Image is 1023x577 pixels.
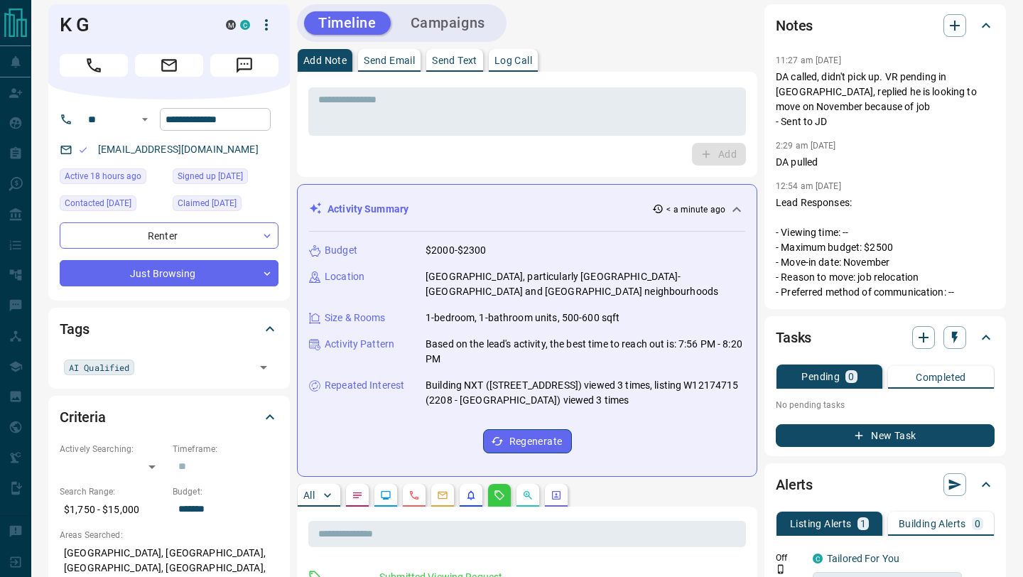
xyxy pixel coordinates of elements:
[776,70,995,129] p: DA called, didn't pick up. VR pending in [GEOGRAPHIC_DATA], replied he is looking to move on Nove...
[776,473,813,496] h2: Alerts
[325,378,404,393] p: Repeated Interest
[240,20,250,30] div: condos.ca
[975,519,980,529] p: 0
[60,406,106,428] h2: Criteria
[408,490,420,501] svg: Calls
[776,9,995,43] div: Notes
[899,519,966,529] p: Building Alerts
[226,20,236,30] div: mrloft.ca
[790,519,852,529] p: Listing Alerts
[254,357,274,377] button: Open
[303,55,347,65] p: Add Note
[437,490,448,501] svg: Emails
[776,326,811,349] h2: Tasks
[325,269,364,284] p: Location
[432,55,477,65] p: Send Text
[60,260,278,286] div: Just Browsing
[776,564,786,574] svg: Push Notification Only
[65,169,141,183] span: Active 18 hours ago
[666,203,725,216] p: < a minute ago
[860,519,866,529] p: 1
[309,196,745,222] div: Activity Summary< a minute ago
[65,196,131,210] span: Contacted [DATE]
[69,360,129,374] span: AI Qualified
[60,485,166,498] p: Search Range:
[178,169,243,183] span: Signed up [DATE]
[60,318,89,340] h2: Tags
[426,269,745,299] p: [GEOGRAPHIC_DATA], particularly [GEOGRAPHIC_DATA]-[GEOGRAPHIC_DATA] and [GEOGRAPHIC_DATA] neighbo...
[801,372,840,382] p: Pending
[364,55,415,65] p: Send Email
[173,195,278,215] div: Fri Oct 10 2025
[813,554,823,563] div: condos.ca
[210,54,278,77] span: Message
[78,145,88,155] svg: Email Valid
[776,14,813,37] h2: Notes
[135,54,203,77] span: Email
[916,372,966,382] p: Completed
[776,141,836,151] p: 2:29 am [DATE]
[60,14,205,36] h1: K G
[304,11,391,35] button: Timeline
[776,195,995,300] p: Lead Responses: - Viewing time: -- - Maximum budget: $2500 - Move-in date: November - Reason to m...
[483,429,572,453] button: Regenerate
[98,144,259,155] a: [EMAIL_ADDRESS][DOMAIN_NAME]
[396,11,499,35] button: Campaigns
[494,55,532,65] p: Log Call
[776,424,995,447] button: New Task
[60,443,166,455] p: Actively Searching:
[60,529,278,541] p: Areas Searched:
[776,394,995,416] p: No pending tasks
[465,490,477,501] svg: Listing Alerts
[352,490,363,501] svg: Notes
[551,490,562,501] svg: Agent Actions
[776,55,841,65] p: 11:27 am [DATE]
[848,372,854,382] p: 0
[136,111,153,128] button: Open
[522,490,534,501] svg: Opportunities
[60,400,278,434] div: Criteria
[303,490,315,500] p: All
[178,196,237,210] span: Claimed [DATE]
[426,378,745,408] p: Building NXT ([STREET_ADDRESS]) viewed 3 times, listing W12174715 (2208 - [GEOGRAPHIC_DATA]) view...
[494,490,505,501] svg: Requests
[380,490,391,501] svg: Lead Browsing Activity
[426,243,486,258] p: $2000-$2300
[60,222,278,249] div: Renter
[776,468,995,502] div: Alerts
[776,181,841,191] p: 12:54 am [DATE]
[173,168,278,188] div: Fri Mar 17 2017
[173,443,278,455] p: Timeframe:
[325,337,394,352] p: Activity Pattern
[60,312,278,346] div: Tags
[776,551,804,564] p: Off
[426,311,619,325] p: 1-bedroom, 1-bathroom units, 500-600 sqft
[60,168,166,188] div: Tue Oct 14 2025
[60,54,128,77] span: Call
[328,202,408,217] p: Activity Summary
[60,195,166,215] div: Thu Oct 09 2025
[426,337,745,367] p: Based on the lead's activity, the best time to reach out is: 7:56 PM - 8:20 PM
[173,485,278,498] p: Budget:
[325,311,386,325] p: Size & Rooms
[60,498,166,522] p: $1,750 - $15,000
[776,155,995,170] p: DA pulled
[776,320,995,355] div: Tasks
[325,243,357,258] p: Budget
[827,553,899,564] a: Tailored For You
